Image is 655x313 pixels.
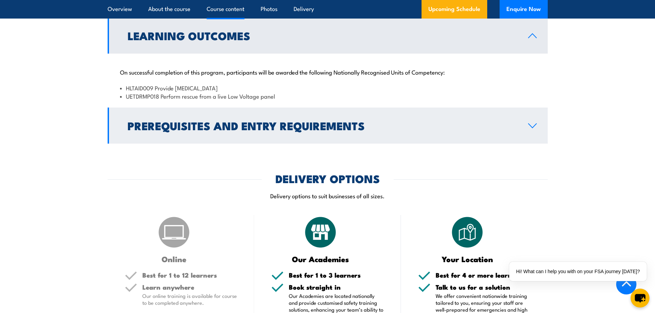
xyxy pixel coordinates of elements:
h3: Your Location [418,255,517,263]
a: Learning Outcomes [108,18,548,54]
h3: Online [125,255,223,263]
h5: Best for 1 to 3 learners [289,272,384,278]
h5: Learn anywhere [142,284,237,290]
h5: Book straight in [289,284,384,290]
h5: Best for 1 to 12 learners [142,272,237,278]
h5: Talk to us for a solution [436,284,531,290]
li: UETDRMP018 Perform rescue from a live Low Voltage panel [120,92,535,100]
button: chat-button [631,289,649,308]
h2: DELIVERY OPTIONS [275,174,380,183]
h2: Learning Outcomes [128,31,517,40]
h5: Best for 4 or more learners [436,272,531,278]
li: HLTAID009 Provide [MEDICAL_DATA] [120,84,535,92]
div: Hi! What can I help you with on your FSA journey [DATE]? [509,262,647,281]
h3: Our Academies [271,255,370,263]
p: Delivery options to suit businesses of all sizes. [108,192,548,200]
p: On successful completion of this program, participants will be awarded the following Nationally R... [120,68,535,75]
p: Our online training is available for course to be completed anywhere. [142,292,237,306]
h2: Prerequisites and Entry Requirements [128,121,517,130]
a: Prerequisites and Entry Requirements [108,108,548,144]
